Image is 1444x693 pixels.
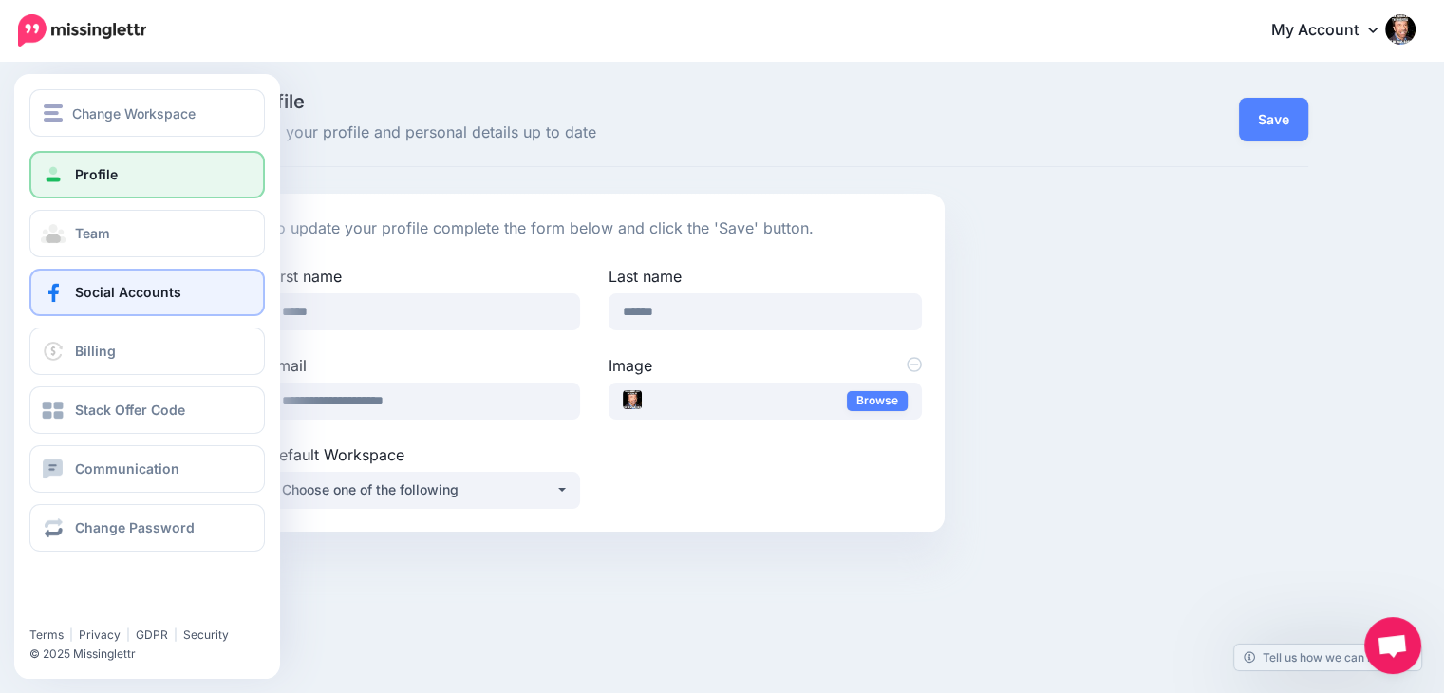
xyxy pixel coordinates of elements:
a: Security [183,627,229,642]
li: © 2025 Missinglettr [29,645,276,664]
span: Billing [75,343,116,359]
span: Profile [245,92,945,111]
div: Choose one of the following [282,478,555,501]
label: Default Workspace [268,443,580,466]
span: | [69,627,73,642]
a: Team [29,210,265,257]
a: Stack Offer Code [29,386,265,434]
a: Tell us how we can improve [1234,645,1421,670]
label: Email [268,354,580,377]
button: Save [1239,98,1308,141]
span: Communication [75,460,179,477]
img: menu.png [44,104,63,122]
a: Terms [29,627,64,642]
label: Image [609,354,921,377]
span: Keep your profile and personal details up to date [245,121,945,145]
label: First name [268,265,580,288]
span: Team [75,225,110,241]
p: To update your profile complete the form below and click the 'Save' button. [268,216,922,241]
button: Change Workspace [29,89,265,137]
a: My Account [1252,8,1416,54]
span: Social Accounts [75,284,181,300]
a: GDPR [136,627,168,642]
span: | [174,627,178,642]
a: Communication [29,445,265,493]
label: Last name [609,265,921,288]
img: d6a2e8117f048888ca9db97d1f1300d7_thumb.jpg [623,390,642,409]
a: Social Accounts [29,269,265,316]
a: Billing [29,328,265,375]
a: Privacy [79,627,121,642]
iframe: Twitter Follow Button [29,600,174,619]
span: | [126,627,130,642]
a: Browse [847,391,908,411]
span: Stack Offer Code [75,402,185,418]
button: Choose one of the following [268,472,580,509]
span: Change Workspace [72,103,196,124]
a: Profile [29,151,265,198]
a: Change Password [29,504,265,552]
img: Missinglettr [18,14,146,47]
span: Change Password [75,519,195,535]
span: Profile [75,166,118,182]
a: Open chat [1364,617,1421,674]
